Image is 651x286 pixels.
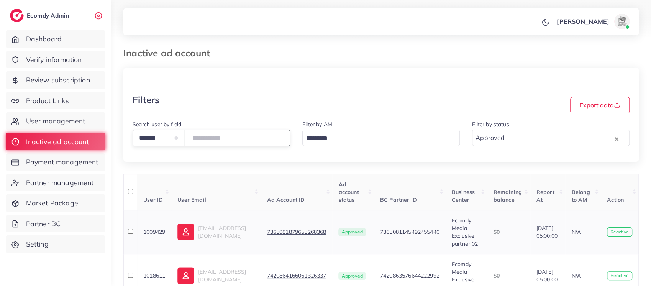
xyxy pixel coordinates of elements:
[6,174,105,192] a: Partner management
[380,228,439,235] span: 7365081145492455440
[570,97,630,113] button: Export data
[143,272,165,279] span: 1018611
[267,272,326,279] a: 7420864166061326337
[26,55,82,65] span: Verify information
[474,131,506,144] span: Approved
[267,196,305,203] span: Ad Account ID
[302,120,332,128] label: Filter by AM
[6,112,105,130] a: User management
[267,228,326,236] a: 7365081879655268368
[6,235,105,253] a: Setting
[6,92,105,110] a: Product Links
[380,196,417,203] span: BC Partner ID
[198,225,246,239] span: [EMAIL_ADDRESS][DOMAIN_NAME]
[507,132,613,144] input: Search for option
[26,239,49,249] span: Setting
[26,75,90,85] span: Review subscription
[26,198,78,208] span: Market Package
[177,224,254,240] a: [EMAIL_ADDRESS][DOMAIN_NAME]
[26,219,61,229] span: Partner BC
[177,224,194,240] img: ic-user-info.36bf1079.svg
[536,224,559,240] span: [DATE] 05:00:00
[26,157,98,167] span: Payment management
[452,189,475,203] span: Business Center
[133,120,181,128] label: Search user by field
[143,228,165,235] span: 1009429
[133,94,159,105] h3: Filters
[143,196,163,203] span: User ID
[553,14,633,29] a: [PERSON_NAME]avatar
[571,228,580,235] span: N/A
[177,267,254,284] a: [EMAIL_ADDRESS][DOMAIN_NAME]
[26,178,94,188] span: Partner management
[380,272,439,279] span: 7420863576644222992
[6,194,105,212] a: Market Package
[536,189,554,203] span: Report At
[6,71,105,89] a: Review subscription
[338,228,366,237] span: Approved
[536,268,559,284] span: [DATE] 05:00:00
[177,267,194,284] img: ic-user-info.36bf1079.svg
[493,189,521,203] span: Remaining balance
[607,227,632,237] button: Reactive
[6,133,105,151] a: Inactive ad account
[472,130,630,146] div: Search for option
[452,217,478,247] span: Ecomdy Media Exclusive partner 02
[6,153,105,171] a: Payment management
[26,96,69,106] span: Product Links
[177,196,206,203] span: User Email
[557,17,609,26] p: [PERSON_NAME]
[6,30,105,48] a: Dashboard
[607,271,632,281] button: Reactive
[571,189,590,203] span: Belong to AM
[6,51,105,69] a: Verify information
[26,116,85,126] span: User management
[614,14,630,29] img: avatar
[493,272,524,279] div: $0
[493,228,524,236] div: $0
[26,137,89,147] span: Inactive ad account
[26,34,62,44] span: Dashboard
[27,12,71,19] h2: Ecomdy Admin
[615,134,618,143] button: Clear Selected
[303,132,450,144] input: Search for option
[198,268,246,283] span: [EMAIL_ADDRESS][DOMAIN_NAME]
[6,215,105,233] a: Partner BC
[571,272,580,279] span: N/A
[338,272,366,280] span: Approved
[123,48,216,59] h3: Inactive ad account
[338,181,359,204] span: Ad account status
[580,101,620,109] span: Export data
[10,9,24,22] img: logo
[302,130,460,146] div: Search for option
[472,120,509,128] label: Filter by status
[607,196,624,203] span: Action
[10,9,71,22] a: logoEcomdy Admin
